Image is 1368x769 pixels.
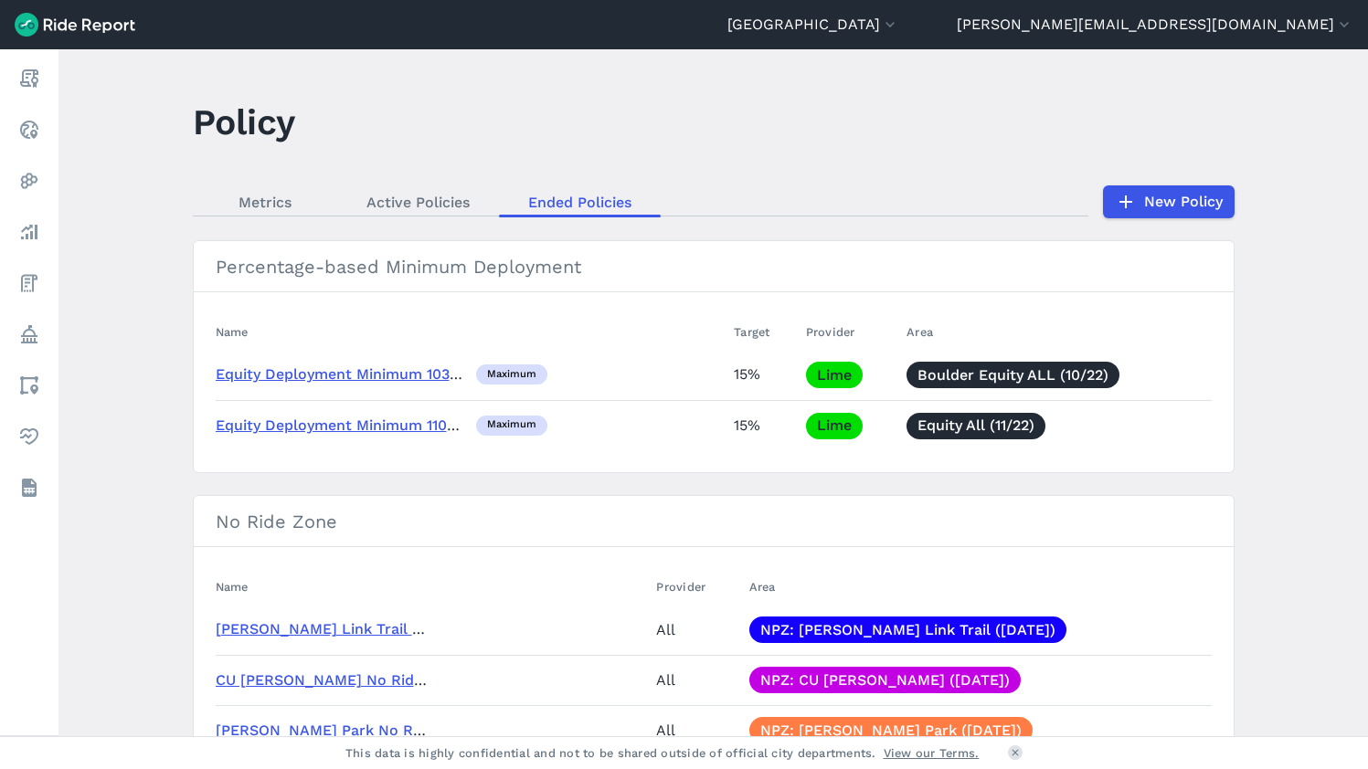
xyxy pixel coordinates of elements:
h3: Percentage-based Minimum Deployment [194,241,1234,292]
div: maximum [476,416,547,436]
a: NPZ: CU [PERSON_NAME] ([DATE]) [749,667,1021,693]
td: 15% [726,350,799,400]
a: [PERSON_NAME] Link Trail No Ride Zone [216,620,508,637]
div: All [656,616,734,643]
a: Analyze [13,216,46,248]
a: Policy [13,318,46,351]
a: Equity Deployment Minimum 10312022 [216,365,489,383]
a: Active Policies [337,188,499,216]
div: maximum [476,364,547,384]
th: Provider [649,569,741,605]
a: NPZ: [PERSON_NAME] Link Trail ([DATE]) [749,616,1066,643]
a: Ended Policies [499,188,661,216]
div: All [656,667,734,693]
a: Boulder Equity ALL (10/22) [907,362,1119,388]
a: Areas [13,369,46,402]
th: Name [216,314,727,350]
a: Lime [806,362,863,388]
a: [PERSON_NAME] Park No Ride Zone [216,722,474,739]
a: NPZ: [PERSON_NAME] Park ([DATE]) [749,717,1033,743]
a: Datasets [13,471,46,504]
button: [PERSON_NAME][EMAIL_ADDRESS][DOMAIN_NAME] [957,14,1353,36]
a: Equity Deployment Minimum 11022022 [216,416,489,434]
img: Ride Report [15,13,135,37]
a: Health [13,420,46,453]
div: All [656,717,734,743]
th: Name [216,569,650,605]
th: Area [742,569,1212,605]
a: Equity All (11/22) [907,413,1045,439]
th: Area [899,314,1211,350]
a: Report [13,62,46,95]
a: Fees [13,267,46,300]
h3: No Ride Zone [194,496,1234,547]
th: Target [726,314,799,350]
a: CU [PERSON_NAME] No Ride Zone [216,671,462,689]
a: New Policy [1103,185,1235,218]
th: Provider [799,314,899,350]
a: Lime [806,413,863,439]
a: Realtime [13,113,46,146]
button: [GEOGRAPHIC_DATA] [727,14,899,36]
a: View our Terms. [884,744,980,762]
h1: Policy [193,97,295,147]
a: Heatmaps [13,164,46,197]
td: 15% [726,400,799,450]
a: Metrics [193,188,337,216]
